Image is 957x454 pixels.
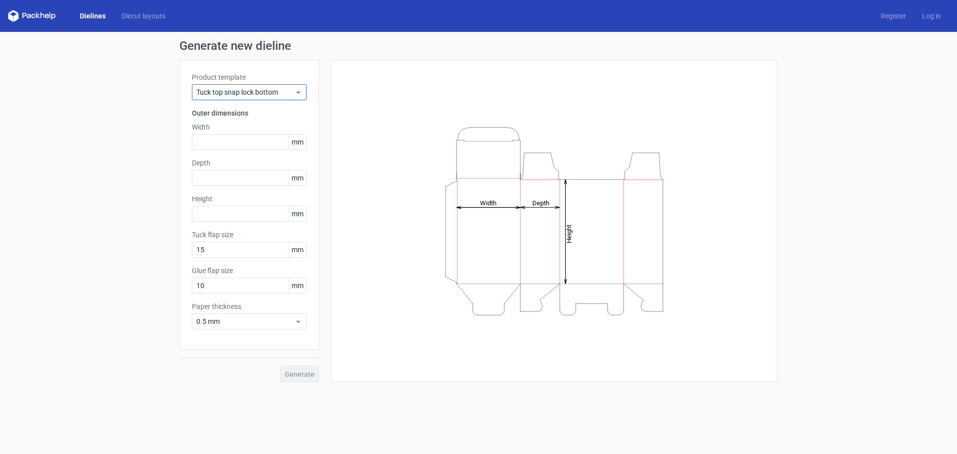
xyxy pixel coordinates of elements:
label: Width [192,122,307,132]
label: Depth [192,158,307,168]
tspan: Width [480,199,496,206]
label: Glue flap size [192,266,307,276]
a: Log in [914,11,949,21]
span: Tuck top snap lock bottom [196,87,295,97]
tspan: Height [565,224,573,243]
label: Paper thickness [192,302,307,311]
label: Height [192,194,307,204]
label: Tuck flap size [192,230,307,240]
label: Product template [192,72,307,82]
h1: Generate new dieline [179,40,778,52]
span: 0.5 mm [196,316,295,326]
span: mm [289,170,306,185]
a: Diecut layouts [114,11,173,21]
a: Dielines [72,11,114,21]
span: mm [289,278,306,293]
span: mm [289,206,306,221]
span: mm [289,135,306,150]
h3: Outer dimensions [192,108,307,118]
a: Register [873,11,914,21]
span: mm [289,242,306,257]
tspan: Depth [532,199,549,206]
